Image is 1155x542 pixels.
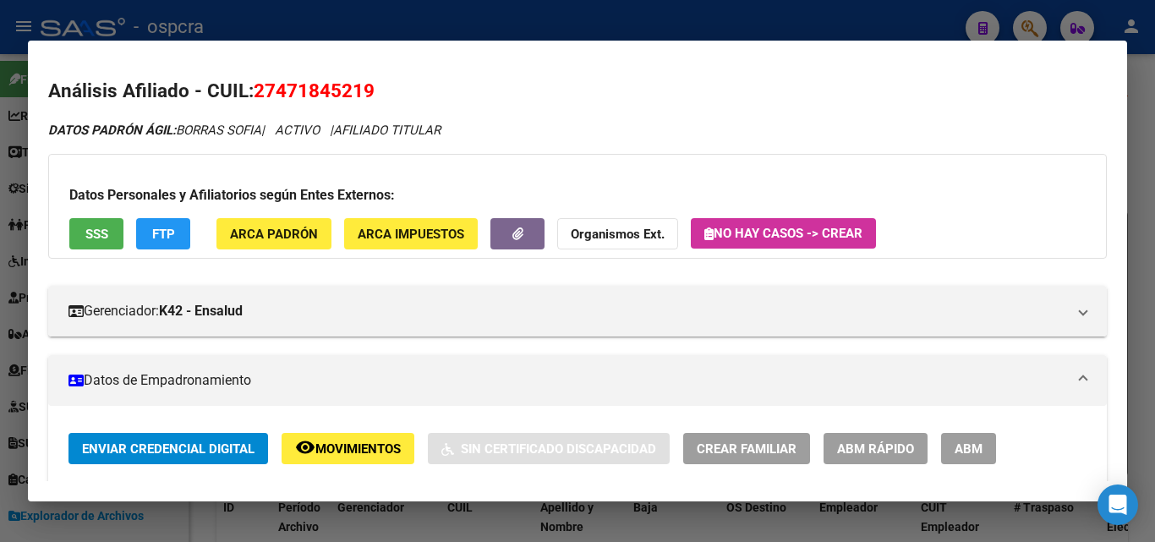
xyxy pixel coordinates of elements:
[69,218,123,249] button: SSS
[691,218,876,249] button: No hay casos -> Crear
[230,227,318,242] span: ARCA Padrón
[941,433,996,464] button: ABM
[68,433,268,464] button: Enviar Credencial Digital
[824,433,928,464] button: ABM Rápido
[955,441,983,457] span: ABM
[48,123,261,138] span: BORRAS SOFIA
[68,301,1066,321] mat-panel-title: Gerenciador:
[333,123,441,138] span: AFILIADO TITULAR
[136,218,190,249] button: FTP
[152,227,175,242] span: FTP
[557,218,678,249] button: Organismos Ext.
[48,355,1107,406] mat-expansion-panel-header: Datos de Empadronamiento
[48,123,441,138] i: | ACTIVO |
[48,77,1107,106] h2: Análisis Afiliado - CUIL:
[48,123,176,138] strong: DATOS PADRÓN ÁGIL:
[428,433,670,464] button: Sin Certificado Discapacidad
[159,301,243,321] strong: K42 - Ensalud
[82,441,255,457] span: Enviar Credencial Digital
[85,227,108,242] span: SSS
[697,441,796,457] span: Crear Familiar
[216,218,331,249] button: ARCA Padrón
[254,79,375,101] span: 27471845219
[69,185,1086,205] h3: Datos Personales y Afiliatorios según Entes Externos:
[837,441,914,457] span: ABM Rápido
[571,227,665,242] strong: Organismos Ext.
[704,226,862,241] span: No hay casos -> Crear
[683,433,810,464] button: Crear Familiar
[358,227,464,242] span: ARCA Impuestos
[315,441,401,457] span: Movimientos
[344,218,478,249] button: ARCA Impuestos
[282,433,414,464] button: Movimientos
[461,441,656,457] span: Sin Certificado Discapacidad
[1098,485,1138,525] div: Open Intercom Messenger
[295,437,315,457] mat-icon: remove_red_eye
[48,286,1107,337] mat-expansion-panel-header: Gerenciador:K42 - Ensalud
[68,370,1066,391] mat-panel-title: Datos de Empadronamiento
